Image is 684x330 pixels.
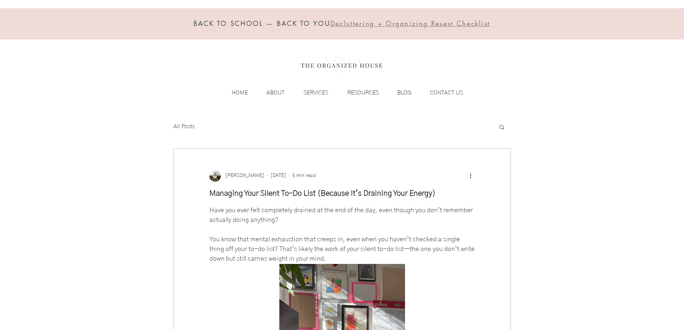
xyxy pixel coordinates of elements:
[344,87,382,98] p: RESOURCES
[263,87,288,98] p: ABOUT
[217,87,466,98] nav: Site
[172,112,491,141] nav: Blog
[330,19,490,28] span: Decluttering + Organizing Resest Checklist
[270,173,286,178] span: Mar 14
[298,51,386,79] img: the organized house
[292,173,316,178] span: 5 min read
[332,87,382,98] a: RESOURCES
[498,124,505,130] div: Search
[382,87,415,98] a: BLOG
[415,87,466,98] a: CONTACT US
[251,87,288,98] a: ABOUT
[426,87,466,98] p: CONTACT US
[209,207,474,223] span: Have you ever felt completely drained at the end of the day, even though you don’t remember actua...
[228,87,251,98] p: HOME
[217,87,251,98] a: HOME
[394,87,415,98] p: BLOG
[194,19,330,28] span: BACK TO SCHOOL — BACK TO YOU
[209,188,475,199] h1: Managing Your Silent To-Do List (Because It’s Draining Your Energy)
[300,87,332,98] p: SERVICES
[466,172,475,180] button: More actions
[173,122,195,130] a: All Posts
[288,87,332,98] a: SERVICES
[209,236,476,262] span: You know that mental exhaustion that creeps in, even when you haven’t checked a single thing off ...
[330,21,490,27] a: Decluttering + Organizing Resest Checklist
